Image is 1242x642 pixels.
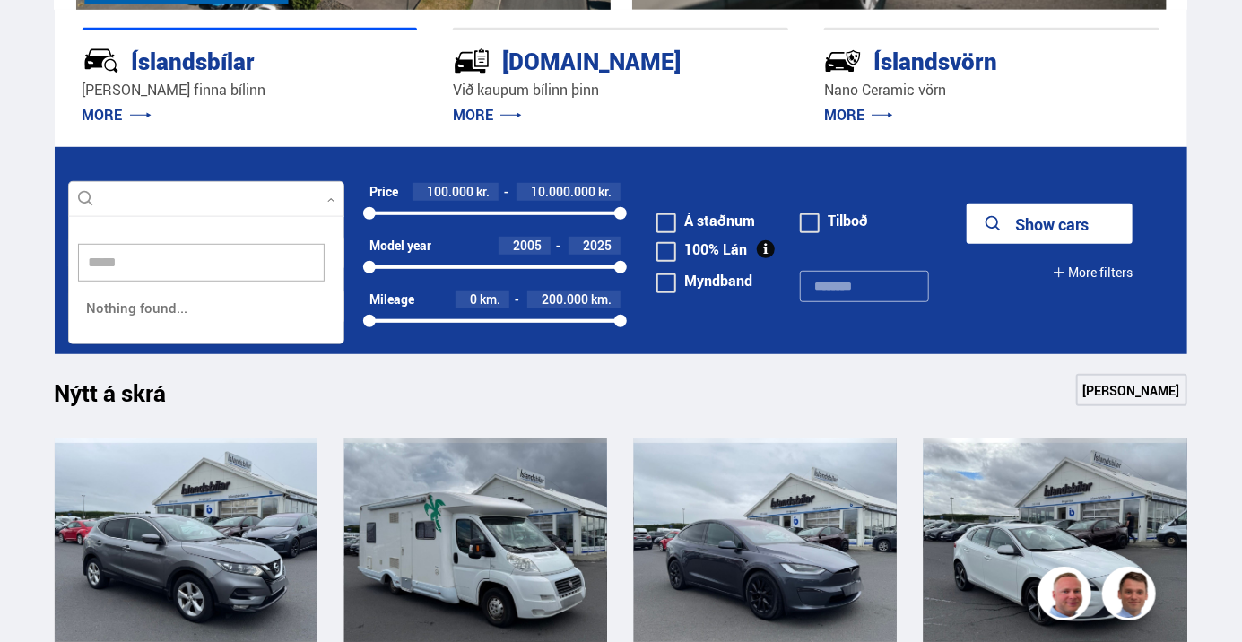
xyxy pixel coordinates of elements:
[453,105,522,125] a: MORE
[369,292,414,307] div: Mileage
[824,105,893,125] a: MORE
[453,80,788,100] p: Við kaupum bílinn þinn
[83,105,152,125] a: MORE
[480,292,500,307] span: km.
[824,44,1096,75] div: Íslandsvörn
[427,183,473,200] span: 100.000
[656,213,755,228] label: Á staðnum
[14,7,68,61] button: Open LiveChat chat widget
[453,44,725,75] div: [DOMAIN_NAME]
[470,291,477,308] span: 0
[656,273,752,288] label: Myndband
[824,42,862,80] img: -Svtn6bYgwAsiwNX.svg
[598,185,612,199] span: kr.
[1076,374,1187,406] a: [PERSON_NAME]
[74,291,339,325] span: Nothing found...
[1105,569,1159,623] img: FbJEzSuNWCJXmdc-.webp
[369,239,431,253] div: Model year
[83,42,120,80] img: JRvxyua_JYH6wB4c.svg
[967,204,1133,244] button: Show cars
[583,237,612,254] span: 2025
[513,237,542,254] span: 2005
[369,185,398,199] div: Price
[824,80,1159,100] p: Nano Ceramic vörn
[656,242,747,256] label: 100% Lán
[531,183,595,200] span: 10.000.000
[1040,569,1094,623] img: siFngHWaQ9KaOqBr.png
[83,80,418,100] p: [PERSON_NAME] finna bílinn
[542,291,588,308] span: 200.000
[591,292,612,307] span: km.
[55,379,198,417] h1: Nýtt á skrá
[83,44,354,75] div: Íslandsbílar
[476,185,490,199] span: kr.
[800,213,868,228] label: Tilboð
[1053,252,1133,292] button: More filters
[453,42,491,80] img: tr5P-W3DuiFaO7aO.svg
